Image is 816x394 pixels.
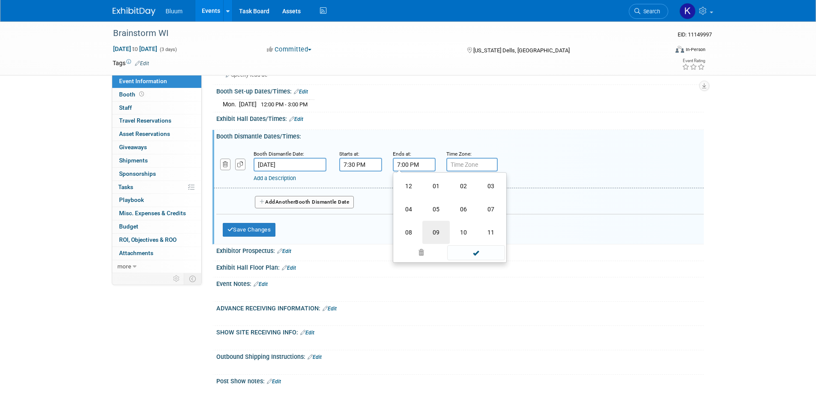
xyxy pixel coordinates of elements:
a: Giveaways [112,141,201,154]
small: Time Zone: [446,151,472,157]
a: Edit [267,379,281,385]
td: 01 [422,174,450,198]
span: Event Information [119,78,167,84]
a: Attachments [112,247,201,260]
a: Add a Description [254,175,296,181]
a: Edit [135,60,149,66]
span: Sponsorships [119,170,156,177]
img: ExhibitDay [113,7,155,16]
small: Ends at: [393,151,411,157]
td: 03 [477,174,505,198]
a: ROI, Objectives & ROO [112,234,201,247]
span: 12:00 PM - 3:00 PM [261,101,308,108]
span: ROI, Objectives & ROO [119,236,176,243]
div: ADVANCE RECEIVING INFORMATION: [216,302,704,313]
td: 05 [422,198,450,221]
td: 07 [477,198,505,221]
a: Edit [254,281,268,287]
a: Edit [277,248,291,254]
div: Exhibitor Prospectus: [216,244,704,256]
span: more [117,263,131,270]
span: Attachments [119,250,153,256]
div: Event Rating [682,59,705,63]
td: 12 [395,174,422,198]
span: Event ID: 11149997 [678,31,712,38]
div: Booth Dismantle Dates/Times: [216,130,704,141]
a: Edit [300,330,314,336]
td: 10 [450,221,477,244]
a: Shipments [112,154,201,167]
a: Sponsorships [112,168,201,180]
span: Bluum [166,8,183,15]
button: AddAnotherBooth Dismantle Date [255,196,354,209]
a: Search [629,4,668,19]
td: Personalize Event Tab Strip [169,273,184,284]
span: Travel Reservations [119,117,171,124]
a: Budget [112,220,201,233]
div: Brainstorm WI [110,26,655,41]
span: Giveaways [119,144,147,150]
a: more [112,260,201,273]
td: Toggle Event Tabs [184,273,201,284]
a: Event Information [112,75,201,88]
button: Save Changes [223,223,276,237]
div: Event Notes: [216,277,704,289]
a: Asset Reservations [112,128,201,141]
a: Edit [282,265,296,271]
span: Another [275,199,296,205]
span: to [131,45,139,52]
a: Edit [323,306,337,312]
a: Edit [289,116,303,122]
span: Shipments [119,157,148,164]
a: Edit [308,354,322,360]
div: Booth Set-up Dates/Times: [216,85,704,96]
div: Event Format [618,45,706,57]
span: [US_STATE] Dells, [GEOGRAPHIC_DATA] [473,47,570,54]
span: Search [640,8,660,15]
button: Committed [264,45,315,54]
input: End Time [393,158,436,171]
a: Misc. Expenses & Credits [112,207,201,220]
small: Booth Dismantle Date: [254,151,304,157]
a: Done [446,247,505,259]
span: Tasks [118,183,133,190]
span: (3 days) [159,47,177,52]
td: 02 [450,174,477,198]
div: Post Show notes: [216,375,704,386]
a: Travel Reservations [112,114,201,127]
td: 09 [422,221,450,244]
span: Booth not reserved yet [137,91,146,97]
img: Kellie Noller [679,3,696,19]
input: Time Zone [446,158,498,171]
a: Staff [112,102,201,114]
div: SHOW SITE RECEIVING INFO: [216,326,704,337]
td: Tags [113,59,149,67]
input: Date [254,158,326,171]
a: Booth [112,88,201,101]
img: Format-Inperson.png [676,46,684,53]
div: Exhibit Hall Dates/Times: [216,112,704,123]
span: Budget [119,223,138,230]
div: Exhibit Hall Floor Plan: [216,261,704,272]
td: 11 [477,221,505,244]
span: [DATE] [DATE] [113,45,158,53]
a: Edit [294,89,308,95]
input: Start Time [339,158,382,171]
span: Misc. Expenses & Credits [119,210,186,217]
td: Mon. [223,99,239,108]
td: 06 [450,198,477,221]
td: 04 [395,198,422,221]
a: Playbook [112,194,201,207]
span: Staff [119,104,132,111]
div: Outbound Shipping Instructions: [216,350,704,361]
span: Asset Reservations [119,130,170,137]
span: Booth [119,91,146,98]
a: Clear selection [395,247,448,259]
span: Playbook [119,196,144,203]
small: Starts at: [339,151,359,157]
td: [DATE] [239,99,257,108]
td: 08 [395,221,422,244]
div: In-Person [685,46,705,53]
a: Tasks [112,181,201,194]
